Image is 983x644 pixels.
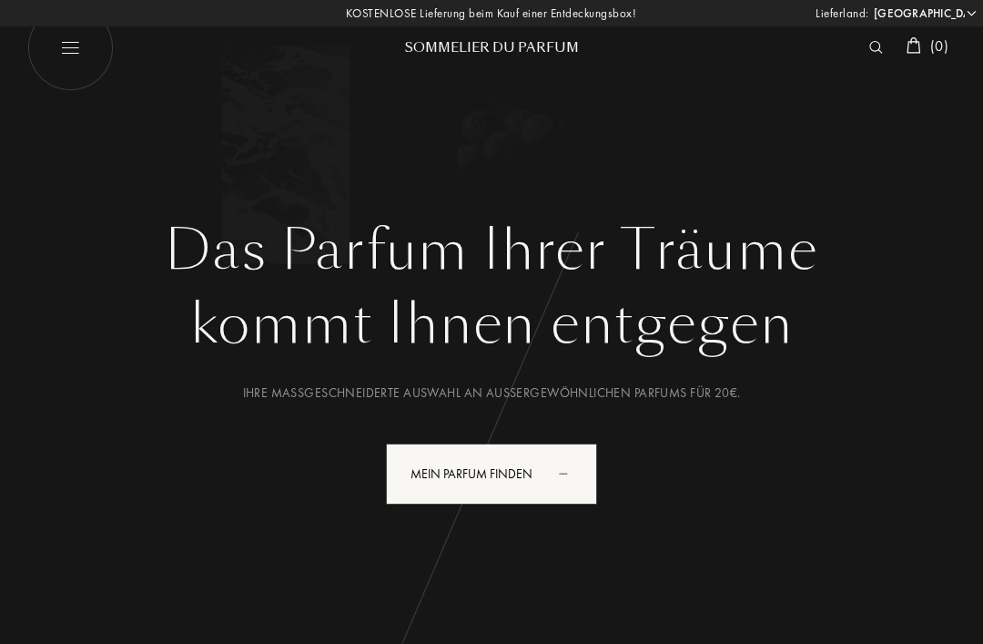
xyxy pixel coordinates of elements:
span: ( 0 ) [930,36,948,56]
h1: Das Parfum Ihrer Träume [41,218,942,283]
img: cart_white.svg [907,37,921,54]
div: animation [552,455,589,491]
div: Sommelier du Parfum [382,38,601,57]
img: burger_white.png [27,5,114,91]
div: Ihre maßgeschneiderte Auswahl an außergewöhnlichen Parfums für 20€. [41,383,942,403]
div: kommt Ihnen entgegen [41,283,942,365]
img: search_icn_white.svg [869,41,883,54]
a: Mein Parfum findenanimation [372,444,611,505]
div: Mein Parfum finden [386,444,597,505]
span: Lieferland: [816,5,869,23]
